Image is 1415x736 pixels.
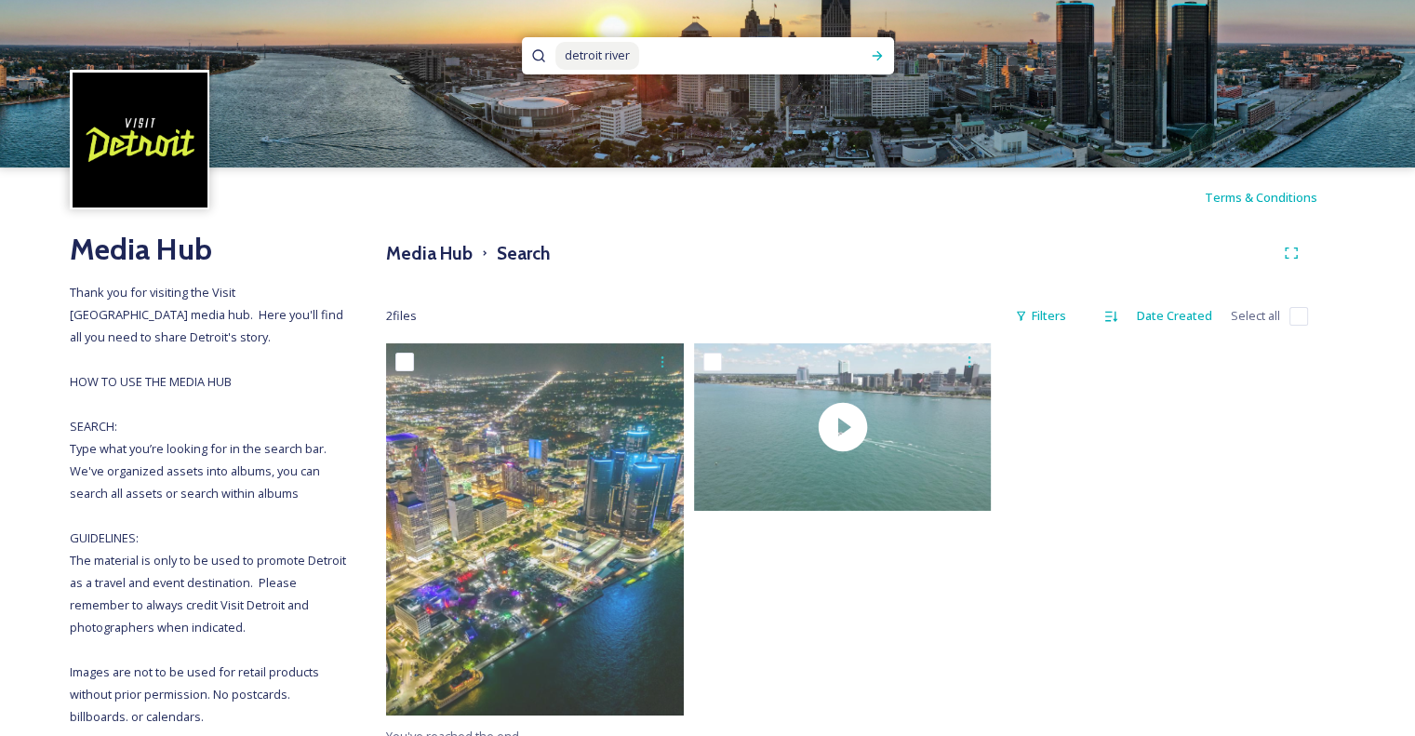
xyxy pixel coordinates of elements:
[386,307,417,325] span: 2 file s
[70,284,349,725] span: Thank you for visiting the Visit [GEOGRAPHIC_DATA] media hub. Here you'll find all you need to sh...
[73,73,207,207] img: VISIT%20DETROIT%20LOGO%20-%20BLACK%20BACKGROUND.png
[1231,307,1280,325] span: Select all
[694,343,992,511] img: thumbnail
[386,240,473,267] h3: Media Hub
[1006,298,1075,334] div: Filters
[497,240,550,267] h3: Search
[555,42,639,69] span: detroit river
[1205,186,1345,208] a: Terms & Conditions
[386,343,684,716] img: dbaa9129995c3bd11f74670da79675f618849699747e46deb297307a894b2050.jpg
[70,227,349,272] h2: Media Hub
[1205,189,1317,206] span: Terms & Conditions
[1128,298,1221,334] div: Date Created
